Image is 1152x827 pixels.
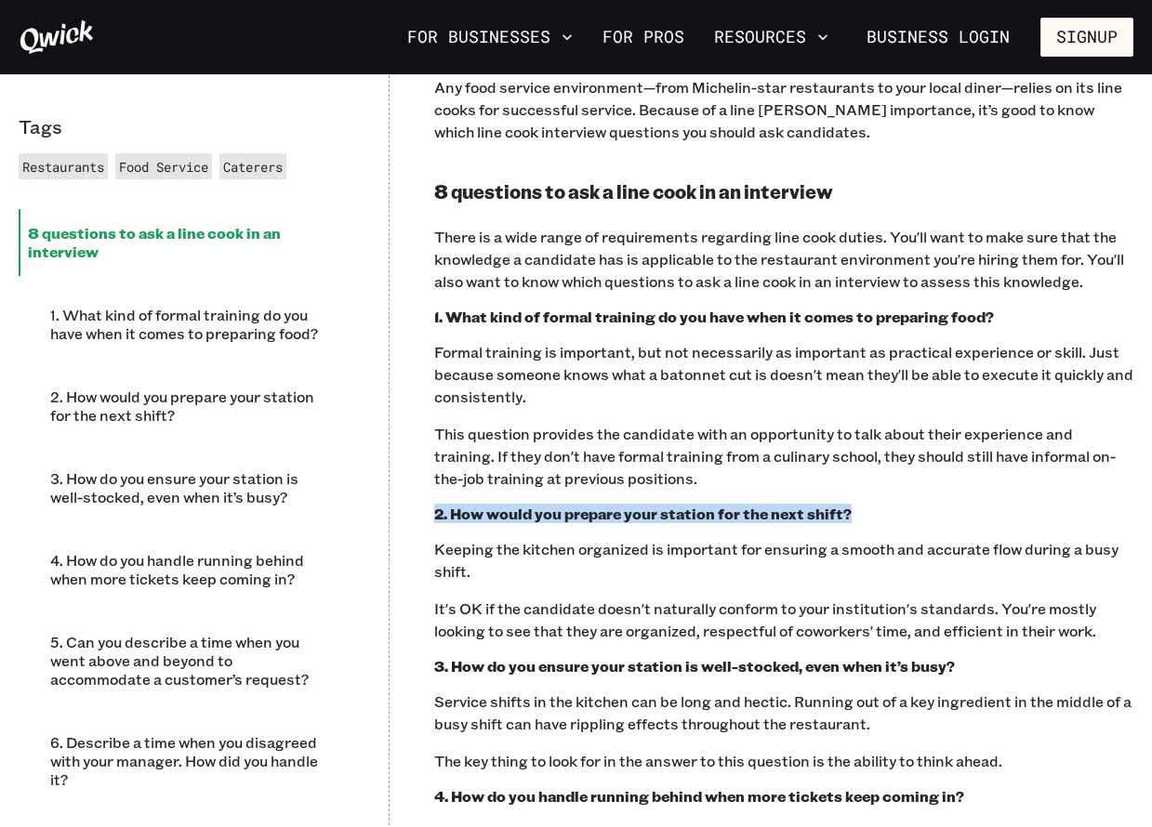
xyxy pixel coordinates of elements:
[434,505,1133,523] h3: 2. How would you prepare your station for the next shift?
[434,750,1133,772] p: The key thing to look for in the answer to this question is the ability to think ahead.‍
[41,373,344,440] li: 2. How would you prepare your station for the next shift?
[434,423,1133,490] p: This question provides the candidate with an opportunity to talk about their experience and train...
[434,180,1133,203] h2: 8 questions to ask a line cook in an interview
[434,308,1133,326] h3: 1. What kind of formal training do you have when it comes to preparing food?
[707,21,836,53] button: Resources
[434,226,1133,293] p: There is a wide range of requirements regarding line cook duties. You'll want to make sure that t...
[434,657,1133,676] h3: 3. How do you ensure your station is well-stocked, even when it’s busy?
[41,454,344,521] li: 3. How do you ensure your station is well-stocked, even when it’s busy?
[41,291,344,358] li: 1. What kind of formal training do you have when it comes to preparing food?
[434,341,1133,408] p: Formal training is important, but not necessarily as important as practical experience or skill. ...
[434,597,1133,642] p: It's OK if the candidate doesn't naturally conform to your institution's standards. You're mostly...
[434,690,1133,735] p: Service shifts in the kitchen can be long and hectic. Running out of a key ingredient in the midd...
[41,618,344,703] li: 5. Can you describe a time when you went above and beyond to accommodate a customer’s request?
[434,538,1133,583] p: Keeping the kitchen organized is important for ensuring a smooth and accurate flow during a busy ...
[119,158,208,176] span: Food Service
[434,787,1133,806] h3: 4. How do you handle running behind when more tickets keep coming in?
[400,21,580,53] button: For Businesses
[434,76,1133,143] p: Any food service environment—from Michelin-star restaurants to your local diner—relies on its lin...
[19,115,344,138] p: Tags
[41,536,344,603] li: 4. How do you handle running behind when more tickets keep coming in?
[223,158,283,176] span: Caterers
[851,18,1026,57] a: Business Login
[22,158,104,176] span: Restaurants
[19,209,344,276] li: 8 questions to ask a line cook in an interview
[595,21,692,53] a: For Pros
[1040,18,1133,57] button: Signup
[41,718,344,804] li: 6. Describe a time when you disagreed with your manager. How did you handle it?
